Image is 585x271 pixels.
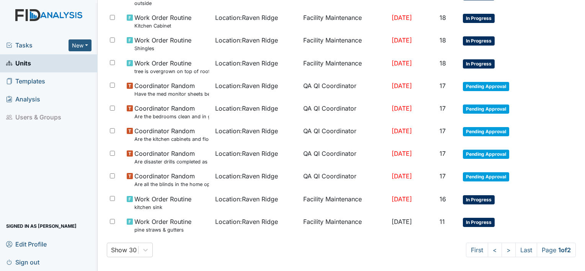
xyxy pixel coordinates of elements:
td: QA QI Coordinator [300,101,389,123]
small: Have the med monitor sheets been filled out? [134,90,209,98]
span: Pending Approval [463,104,509,114]
span: Coordinator Random Are all the blinds in the home operational and clean? [134,171,209,188]
span: Coordinator Random Have the med monitor sheets been filled out? [134,81,209,98]
a: First [466,243,488,257]
small: tree is overgrown on top of roof [134,68,209,75]
div: Show 30 [111,245,137,255]
small: kitchen sink [134,204,191,211]
td: Facility Maintenance [300,214,389,237]
td: Facility Maintenance [300,56,389,78]
span: [DATE] [392,104,412,112]
span: Location : Raven Ridge [215,194,278,204]
span: Pending Approval [463,127,509,136]
span: In Progress [463,36,495,46]
span: Location : Raven Ridge [215,126,278,135]
span: 18 [440,36,446,44]
td: Facility Maintenance [300,10,389,33]
small: pine straws & gutters [134,226,191,233]
span: 17 [440,150,446,157]
a: Tasks [6,41,69,50]
span: Coordinator Random Are the kitchen cabinets and floors clean? [134,126,209,143]
span: Location : Raven Ridge [215,217,278,226]
span: 16 [440,195,446,203]
span: 18 [440,14,446,21]
span: Page [537,243,576,257]
small: Kitchen Cabinet [134,22,191,29]
small: Are disaster drills completed as scheduled? [134,158,209,165]
span: Work Order Routine Kitchen Cabinet [134,13,191,29]
a: > [502,243,516,257]
span: Coordinator Random Are the bedrooms clean and in good repair? [134,104,209,120]
span: In Progress [463,59,495,69]
span: Pending Approval [463,150,509,159]
span: Location : Raven Ridge [215,104,278,113]
span: Pending Approval [463,172,509,181]
strong: 1 of 2 [558,246,571,254]
td: QA QI Coordinator [300,123,389,146]
span: [DATE] [392,150,412,157]
a: Last [515,243,537,257]
td: QA QI Coordinator [300,78,389,101]
span: Sign out [6,256,39,268]
span: In Progress [463,14,495,23]
span: In Progress [463,195,495,204]
span: Location : Raven Ridge [215,149,278,158]
span: Signed in as [PERSON_NAME] [6,220,77,232]
span: 11 [440,218,445,225]
span: Units [6,57,31,69]
span: [DATE] [392,14,412,21]
span: 17 [440,127,446,135]
span: In Progress [463,218,495,227]
td: Facility Maintenance [300,33,389,55]
span: Edit Profile [6,238,47,250]
span: 17 [440,104,446,112]
span: Location : Raven Ridge [215,36,278,45]
span: Work Order Routine kitchen sink [134,194,191,211]
span: 17 [440,172,446,180]
span: Location : Raven Ridge [215,13,278,22]
td: QA QI Coordinator [300,168,389,191]
td: Facility Maintenance [300,191,389,214]
span: [DATE] [392,195,412,203]
a: < [488,243,502,257]
span: 18 [440,59,446,67]
span: [DATE] [392,127,412,135]
small: Are all the blinds in the home operational and clean? [134,181,209,188]
span: Location : Raven Ridge [215,171,278,181]
span: Location : Raven Ridge [215,81,278,90]
button: New [69,39,92,51]
span: Work Order Routine pine straws & gutters [134,217,191,233]
span: Work Order Routine tree is overgrown on top of roof [134,59,209,75]
span: Work Order Routine Shingles [134,36,191,52]
small: Are the kitchen cabinets and floors clean? [134,135,209,143]
small: Shingles [134,45,191,52]
span: [DATE] [392,82,412,90]
span: [DATE] [392,59,412,67]
span: [DATE] [392,172,412,180]
td: QA QI Coordinator [300,146,389,168]
span: Location : Raven Ridge [215,59,278,68]
span: [DATE] [392,36,412,44]
nav: task-pagination [466,243,576,257]
span: 17 [440,82,446,90]
span: [DATE] [392,218,412,225]
span: Templates [6,75,45,87]
small: Are the bedrooms clean and in good repair? [134,113,209,120]
span: Analysis [6,93,40,105]
span: Coordinator Random Are disaster drills completed as scheduled? [134,149,209,165]
span: Pending Approval [463,82,509,91]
